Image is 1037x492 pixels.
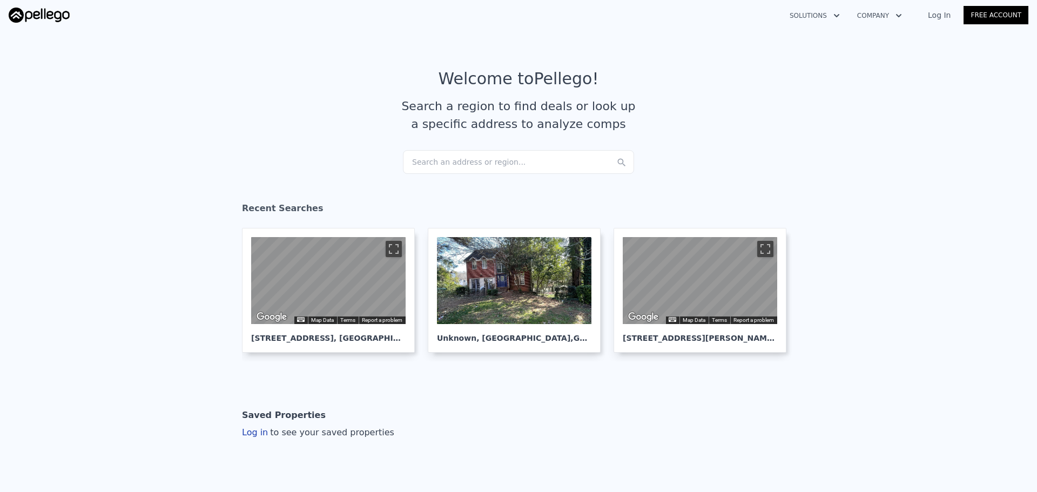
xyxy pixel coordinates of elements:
img: Pellego [9,8,70,23]
button: Toggle fullscreen view [386,241,402,257]
button: Toggle fullscreen view [757,241,773,257]
button: Map Data [311,316,334,324]
button: Map Data [683,316,705,324]
img: Google [254,310,289,324]
div: Unknown , [GEOGRAPHIC_DATA] [437,324,591,343]
button: Company [849,6,911,25]
button: Keyboard shortcuts [669,317,676,322]
span: to see your saved properties [268,427,394,437]
div: Map [251,237,406,324]
a: Map [STREET_ADDRESS], [GEOGRAPHIC_DATA] [242,228,423,353]
a: Report a problem [733,317,774,323]
div: Log in [242,426,394,439]
button: Keyboard shortcuts [297,317,305,322]
a: Map [STREET_ADDRESS][PERSON_NAME], [GEOGRAPHIC_DATA] [614,228,795,353]
div: Saved Properties [242,405,326,426]
button: Solutions [781,6,849,25]
img: Google [625,310,661,324]
span: , GA 30294 [570,334,614,342]
div: Search an address or region... [403,150,634,174]
a: Unknown, [GEOGRAPHIC_DATA],GA 30294 [428,228,609,353]
a: Terms [712,317,727,323]
div: [STREET_ADDRESS][PERSON_NAME] , [GEOGRAPHIC_DATA] [623,324,777,343]
a: Open this area in Google Maps (opens a new window) [625,310,661,324]
div: Street View [623,237,777,324]
a: Free Account [964,6,1028,24]
div: Street View [251,237,406,324]
div: Map [623,237,777,324]
a: Open this area in Google Maps (opens a new window) [254,310,289,324]
a: Log In [915,10,964,21]
div: Search a region to find deals or look up a specific address to analyze comps [398,97,639,133]
div: Recent Searches [242,193,795,228]
div: Welcome to Pellego ! [439,69,599,89]
div: [STREET_ADDRESS] , [GEOGRAPHIC_DATA] [251,324,406,343]
a: Report a problem [362,317,402,323]
a: Terms [340,317,355,323]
